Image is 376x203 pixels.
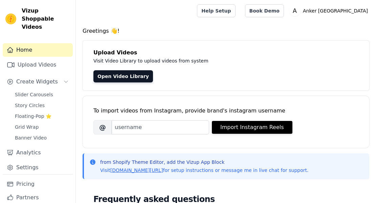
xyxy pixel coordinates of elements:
[293,7,297,14] text: A
[112,120,209,134] input: username
[289,5,371,17] button: A Anker [GEOGRAPHIC_DATA]
[212,121,292,134] button: Import Instagram Reels
[93,57,358,65] p: Visit Video Library to upload videos from system
[197,4,235,17] a: Help Setup
[100,159,308,166] p: from Shopify Theme Editor, add the Vizup App Block
[16,78,58,86] span: Create Widgets
[93,107,358,115] div: To import videos from Instagram, provide brand's instagram username
[5,14,16,24] img: Vizup
[15,91,53,98] span: Slider Carousels
[3,43,73,57] a: Home
[11,101,73,110] a: Story Circles
[83,27,369,35] h4: Greetings 👋!
[100,167,308,174] p: Visit for setup instructions or message me in live chat for support.
[11,111,73,121] a: Floating-Pop ⭐
[3,161,73,174] a: Settings
[15,124,39,130] span: Grid Wrap
[300,5,371,17] p: Anker [GEOGRAPHIC_DATA]
[11,122,73,132] a: Grid Wrap
[245,4,284,17] a: Book Demo
[11,90,73,99] a: Slider Carousels
[3,146,73,159] a: Analytics
[93,70,153,82] a: Open Video Library
[93,49,358,57] h4: Upload Videos
[22,7,70,31] span: Vizup Shoppable Videos
[15,134,47,141] span: Banner Video
[11,133,73,143] a: Banner Video
[3,75,73,88] button: Create Widgets
[93,120,112,134] span: @
[15,113,51,120] span: Floating-Pop ⭐
[15,102,45,109] span: Story Circles
[3,58,73,72] a: Upload Videos
[3,177,73,191] a: Pricing
[110,168,163,173] a: [DOMAIN_NAME][URL]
